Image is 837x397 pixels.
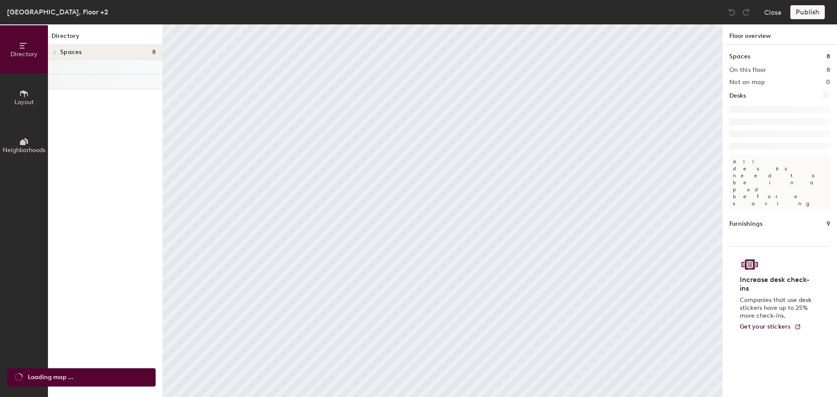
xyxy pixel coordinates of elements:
[722,24,837,45] h1: Floor overview
[740,275,814,293] h4: Increase desk check-ins
[152,49,156,56] span: 8
[729,219,762,229] h1: Furnishings
[728,8,736,17] img: Undo
[3,146,45,154] span: Neighborhoods
[740,323,801,331] a: Get your stickers
[10,51,37,58] span: Directory
[827,67,830,74] h2: 8
[60,49,82,56] span: Spaces
[740,296,814,320] p: Companies that use desk stickers have up to 25% more check-ins.
[729,79,765,86] h2: Not on map
[729,155,830,210] p: All desks need to be in a pod before saving
[740,257,760,272] img: Sticker logo
[764,5,782,19] button: Close
[28,373,73,382] span: Loading map ...
[7,7,108,17] div: [GEOGRAPHIC_DATA], Floor +2
[740,323,791,330] span: Get your stickers
[729,52,750,61] h1: Spaces
[14,98,34,106] span: Layout
[729,91,746,101] h1: Desks
[742,8,750,17] img: Redo
[827,219,830,229] h1: 9
[827,52,830,61] h1: 8
[729,67,766,74] h2: On this floor
[826,79,830,86] h2: 0
[48,31,163,45] h1: Directory
[163,24,722,397] canvas: Map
